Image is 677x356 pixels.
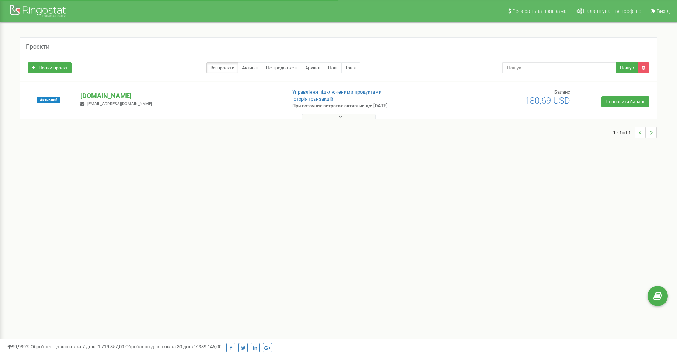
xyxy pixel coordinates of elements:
[525,96,570,106] span: 180,69 USD
[324,62,342,73] a: Нові
[601,96,649,107] a: Поповнити баланс
[613,127,635,138] span: 1 - 1 of 1
[31,344,124,349] span: Оброблено дзвінків за 7 днів :
[80,91,280,101] p: [DOMAIN_NAME]
[238,62,262,73] a: Активні
[512,8,567,14] span: Реферальна програма
[98,344,124,349] u: 1 719 357,00
[616,62,638,73] button: Пошук
[125,344,221,349] span: Оброблено дзвінків за 30 днів :
[657,8,670,14] span: Вихід
[292,89,382,95] a: Управління підключеними продуктами
[583,8,641,14] span: Налаштування профілю
[26,44,49,50] h5: Проєкти
[613,120,657,145] nav: ...
[301,62,324,73] a: Архівні
[28,62,72,73] a: Новий проєкт
[262,62,301,73] a: Не продовжені
[502,62,616,73] input: Пошук
[554,89,570,95] span: Баланс
[341,62,360,73] a: Тріал
[195,344,221,349] u: 7 339 146,00
[292,103,439,110] p: При поточних витратах активний до: [DATE]
[7,344,29,349] span: 99,989%
[37,97,60,103] span: Активний
[206,62,238,73] a: Всі проєкти
[87,101,152,106] span: [EMAIL_ADDRESS][DOMAIN_NAME]
[292,96,334,102] a: Історія транзакцій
